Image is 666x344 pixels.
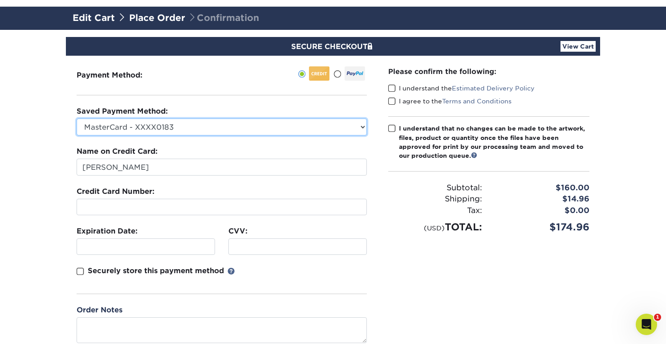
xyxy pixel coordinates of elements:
label: Saved Payment Method: [77,106,168,117]
h3: Payment Method: [77,71,164,79]
div: $174.96 [489,220,596,234]
iframe: Intercom live chat [636,314,657,335]
div: Subtotal: [382,182,489,194]
span: 1 [654,314,661,321]
a: View Cart [560,41,596,52]
label: CVV: [228,226,248,237]
label: Expiration Date: [77,226,138,237]
span: SECURE CHECKOUT [291,42,375,51]
input: First & Last Name [77,159,367,176]
iframe: Secure expiration date input frame [81,242,211,251]
div: $0.00 [489,205,596,217]
div: Shipping: [382,193,489,205]
p: Securely store this payment method [88,266,224,276]
label: I agree to the [388,97,512,106]
a: Edit Cart [73,12,115,23]
iframe: Secure CVC input frame [232,242,363,251]
iframe: Secure card number input frame [81,203,363,211]
label: Order Notes [77,305,122,315]
span: Confirmation [188,12,259,23]
label: I understand the [388,84,535,93]
a: Place Order [129,12,185,23]
label: Credit Card Number: [77,186,154,197]
div: Please confirm the following: [388,66,589,77]
a: Terms and Conditions [442,98,512,105]
a: Estimated Delivery Policy [452,85,535,92]
div: Tax: [382,205,489,217]
label: Name on Credit Card: [77,146,158,157]
div: TOTAL: [382,220,489,234]
small: (USD) [424,224,445,232]
div: $160.00 [489,182,596,194]
div: I understand that no changes can be made to the artwork, files, product or quantity once the file... [399,124,589,160]
div: $14.96 [489,193,596,205]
